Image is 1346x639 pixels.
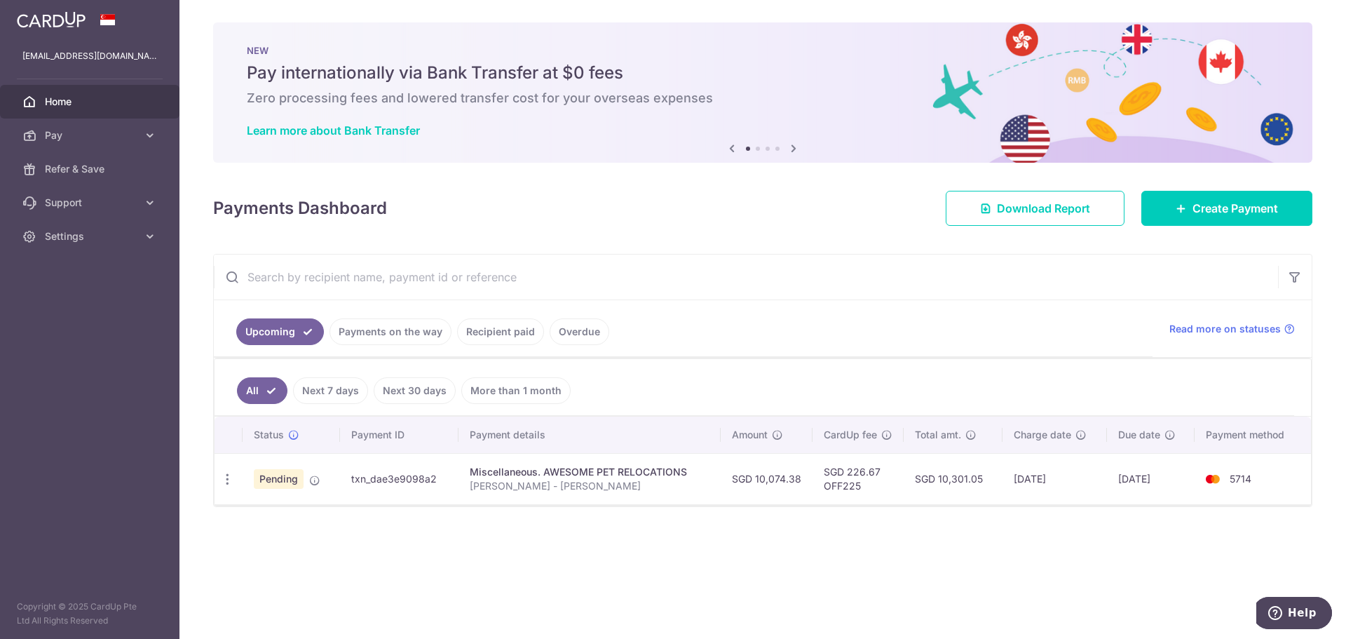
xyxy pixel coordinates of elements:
[247,123,420,137] a: Learn more about Bank Transfer
[1118,428,1160,442] span: Due date
[45,95,137,109] span: Home
[813,453,904,504] td: SGD 226.67 OFF225
[237,377,287,404] a: All
[1256,597,1332,632] iframe: Opens a widget where you can find more information
[946,191,1124,226] a: Download Report
[45,229,137,243] span: Settings
[470,465,709,479] div: Miscellaneous. AWESOME PET RELOCATIONS
[1192,200,1278,217] span: Create Payment
[461,377,571,404] a: More than 1 month
[293,377,368,404] a: Next 7 days
[340,453,458,504] td: txn_dae3e9098a2
[1002,453,1107,504] td: [DATE]
[340,417,458,453] th: Payment ID
[254,428,284,442] span: Status
[329,318,451,345] a: Payments on the way
[374,377,456,404] a: Next 30 days
[721,453,813,504] td: SGD 10,074.38
[254,469,304,489] span: Pending
[45,128,137,142] span: Pay
[1169,322,1295,336] a: Read more on statuses
[214,255,1278,300] input: Search by recipient name, payment id or reference
[17,11,86,28] img: CardUp
[213,196,387,221] h4: Payments Dashboard
[32,10,60,22] span: Help
[458,417,721,453] th: Payment details
[247,45,1279,56] p: NEW
[45,162,137,176] span: Refer & Save
[1141,191,1312,226] a: Create Payment
[236,318,324,345] a: Upcoming
[45,196,137,210] span: Support
[470,479,709,493] p: [PERSON_NAME] - [PERSON_NAME]
[22,49,157,63] p: [EMAIL_ADDRESS][DOMAIN_NAME]
[1014,428,1071,442] span: Charge date
[1195,417,1311,453] th: Payment method
[1230,473,1251,485] span: 5714
[1169,322,1281,336] span: Read more on statuses
[247,62,1279,84] h5: Pay internationally via Bank Transfer at $0 fees
[997,200,1090,217] span: Download Report
[550,318,609,345] a: Overdue
[1107,453,1195,504] td: [DATE]
[457,318,544,345] a: Recipient paid
[732,428,768,442] span: Amount
[247,90,1279,107] h6: Zero processing fees and lowered transfer cost for your overseas expenses
[904,453,1002,504] td: SGD 10,301.05
[824,428,877,442] span: CardUp fee
[213,22,1312,163] img: Bank transfer banner
[1199,471,1227,487] img: Bank Card
[915,428,961,442] span: Total amt.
